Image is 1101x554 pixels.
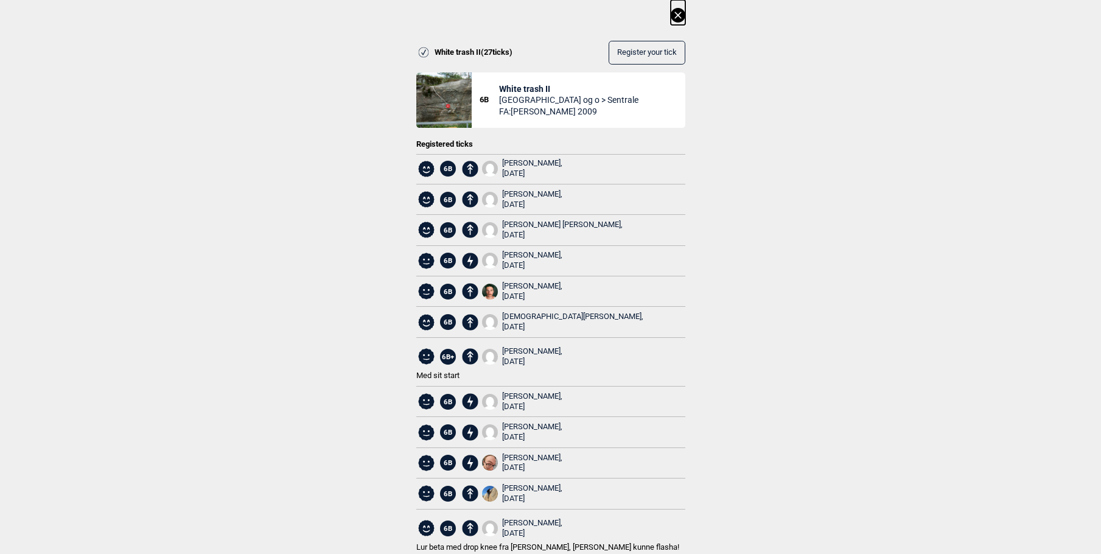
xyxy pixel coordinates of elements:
div: [DATE] [502,169,562,179]
span: 6B+ [440,349,456,365]
div: [DATE] [502,357,562,367]
div: [PERSON_NAME], [502,422,562,443]
img: User fallback1 [482,192,498,208]
span: 6B [440,192,456,208]
a: 52 B0 EA24 6 F99 44 B8 A035 75216 A2 E06 A6[PERSON_NAME], [DATE] [482,453,562,474]
span: 6B [480,95,500,105]
div: [DATE] [502,230,623,240]
div: [DATE] [502,200,562,210]
img: 1 D64 F659 699 B 4 AC0 AE83 8 A752141 A1 FA 4 E7 C6 E13 DA70 4985 B55 F 75938 CD1 A51 E [482,284,498,300]
img: User fallback1 [482,349,498,365]
span: Med sit start [416,371,460,380]
div: [DATE] [502,322,643,332]
div: [DATE] [502,463,562,473]
div: [PERSON_NAME], [502,518,562,539]
a: User fallback1[PERSON_NAME], [DATE] [482,422,562,443]
span: FA: [PERSON_NAME] 2009 [499,106,638,117]
span: [GEOGRAPHIC_DATA] og o > Sentrale [499,94,638,105]
span: Register your tick [617,48,677,57]
a: User fallback1[PERSON_NAME], [DATE] [482,189,562,210]
div: [DATE] [502,528,562,539]
a: User fallback1[DEMOGRAPHIC_DATA][PERSON_NAME], [DATE] [482,312,643,332]
span: 6B [440,521,456,536]
span: White trash II ( 27 ticks) [435,47,512,58]
span: 6B [440,222,456,238]
span: 6B [440,284,456,300]
div: [PERSON_NAME], [502,483,562,504]
div: [DATE] [502,261,562,271]
div: Registered ticks [416,139,685,150]
img: White trash II 200312 [416,72,472,128]
span: 6B [440,486,456,502]
img: 52 B0 EA24 6 F99 44 B8 A035 75216 A2 E06 A6 [482,455,498,471]
a: User fallback1[PERSON_NAME], [DATE] [482,346,562,367]
div: [PERSON_NAME] [PERSON_NAME], [502,220,623,240]
a: User fallback1[PERSON_NAME] [PERSON_NAME], [DATE] [482,220,623,240]
span: 6B [440,161,456,177]
div: [PERSON_NAME], [502,250,562,271]
div: [PERSON_NAME], [502,453,562,474]
img: 08 F579 B8 35 FF 43 EE 98 C5 A94 A181 D0 A28 [482,486,498,502]
div: [PERSON_NAME], [502,281,562,302]
div: [PERSON_NAME], [502,391,562,412]
img: User fallback1 [482,394,498,410]
div: [PERSON_NAME], [502,158,562,179]
a: User fallback1[PERSON_NAME], [DATE] [482,158,562,179]
img: User fallback1 [482,521,498,536]
a: 08 F579 B8 35 FF 43 EE 98 C5 A94 A181 D0 A28[PERSON_NAME], [DATE] [482,483,562,504]
a: User fallback1[PERSON_NAME], [DATE] [482,518,562,539]
a: 1 D64 F659 699 B 4 AC0 AE83 8 A752141 A1 FA 4 E7 C6 E13 DA70 4985 B55 F 75938 CD1 A51 E[PERSON_NA... [482,281,562,302]
img: User fallback1 [482,253,498,268]
div: [DATE] [502,402,562,412]
span: 6B [440,314,456,330]
span: Lur beta med drop knee fra [PERSON_NAME], [PERSON_NAME] kunne flasha! [416,542,679,552]
div: [DATE] [502,432,562,443]
div: [DEMOGRAPHIC_DATA][PERSON_NAME], [502,312,643,332]
div: [PERSON_NAME], [502,346,562,367]
div: [DATE] [502,292,562,302]
a: User fallback1[PERSON_NAME], [DATE] [482,391,562,412]
span: 6B [440,394,456,410]
img: User fallback1 [482,424,498,440]
span: 6B [440,424,456,440]
a: User fallback1[PERSON_NAME], [DATE] [482,250,562,271]
img: User fallback1 [482,314,498,330]
span: White trash II [499,83,638,94]
img: User fallback1 [482,161,498,177]
span: 6B [440,455,456,471]
div: [DATE] [502,494,562,504]
img: User fallback1 [482,222,498,238]
span: 6B [440,253,456,268]
div: [PERSON_NAME], [502,189,562,210]
button: Register your tick [609,41,685,65]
